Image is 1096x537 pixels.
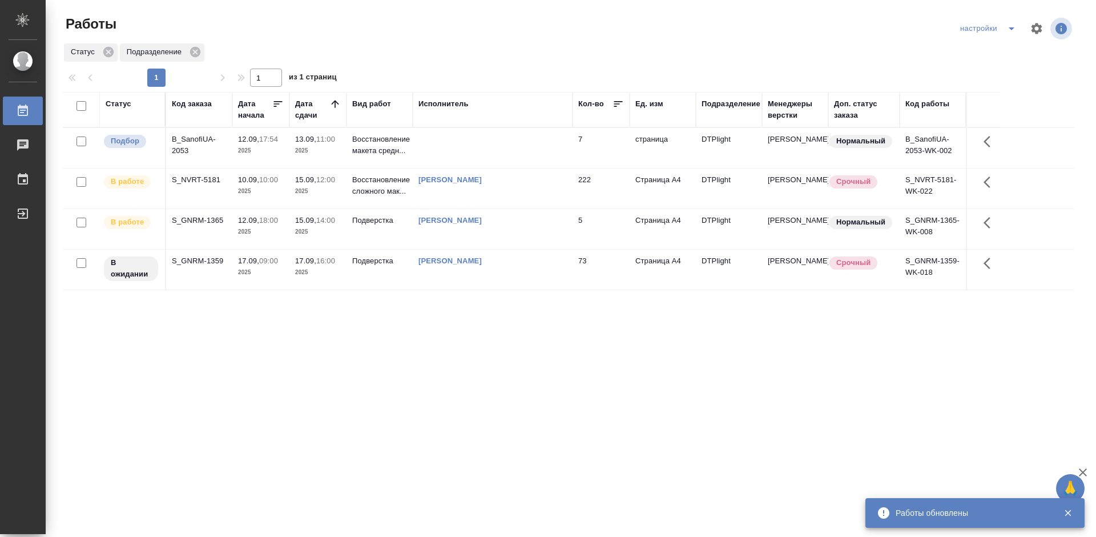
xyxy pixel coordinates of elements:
p: 15.09, [295,175,316,184]
p: 2025 [238,145,284,157]
div: Менеджеры верстки [768,98,823,121]
div: Статус [106,98,131,110]
button: Здесь прячутся важные кнопки [977,250,1004,277]
td: 7 [573,128,630,168]
div: split button [957,19,1023,38]
p: 09:00 [259,257,278,265]
p: Подверстка [352,215,407,226]
td: 5 [573,209,630,249]
p: [PERSON_NAME] [768,215,823,226]
div: Подразделение [702,98,760,110]
td: DTPlight [696,250,762,290]
p: 10:00 [259,175,278,184]
td: 73 [573,250,630,290]
div: Подразделение [120,43,204,62]
span: Работы [63,15,116,33]
td: S_NVRT-5181-WK-022 [900,169,966,209]
div: Исполнитель выполняет работу [103,215,159,230]
div: Исполнитель назначен, приступать к работе пока рано [103,255,159,282]
div: S_GNRM-1365 [172,215,227,226]
p: 12.09, [238,216,259,225]
p: Восстановление сложного мак... [352,174,407,197]
p: 2025 [238,267,284,278]
p: Нормальный [836,217,885,228]
a: [PERSON_NAME] [418,216,482,225]
p: Подразделение [127,46,186,58]
td: Страница А4 [630,169,696,209]
td: 222 [573,169,630,209]
p: 2025 [238,186,284,197]
p: 16:00 [316,257,335,265]
span: Настроить таблицу [1023,15,1050,42]
p: 17:54 [259,135,278,143]
p: 2025 [295,267,341,278]
span: Посмотреть информацию [1050,18,1074,39]
a: [PERSON_NAME] [418,175,482,184]
span: из 1 страниц [289,70,337,87]
button: Закрыть [1056,508,1079,518]
button: Здесь прячутся важные кнопки [977,169,1004,196]
p: [PERSON_NAME] [768,174,823,186]
td: Страница А4 [630,209,696,249]
td: DTPlight [696,128,762,168]
div: Доп. статус заказа [834,98,894,121]
p: Статус [71,46,99,58]
button: 🙏 [1056,474,1085,503]
p: Восстановление макета средн... [352,134,407,157]
div: Дата сдачи [295,98,329,121]
div: Исполнитель [418,98,469,110]
p: 2025 [295,226,341,238]
div: S_NVRT-5181 [172,174,227,186]
p: 2025 [295,186,341,197]
div: Дата начала [238,98,272,121]
div: Ед. изм [635,98,663,110]
td: Страница А4 [630,250,696,290]
button: Здесь прячутся важные кнопки [977,209,1004,237]
div: Код работы [905,98,949,110]
td: S_GNRM-1359-WK-018 [900,250,966,290]
p: В работе [111,176,144,187]
td: S_GNRM-1365-WK-008 [900,209,966,249]
p: В работе [111,217,144,228]
p: 14:00 [316,216,335,225]
p: В ожидании [111,257,151,280]
p: 17.09, [238,257,259,265]
p: Нормальный [836,135,885,147]
p: 11:00 [316,135,335,143]
td: B_SanofiUA-2053-WK-002 [900,128,966,168]
p: 18:00 [259,216,278,225]
div: Код заказа [172,98,212,110]
p: 2025 [295,145,341,157]
p: Срочный [836,257,871,268]
p: 12.09, [238,135,259,143]
p: 17.09, [295,257,316,265]
p: 12:00 [316,175,335,184]
p: 2025 [238,226,284,238]
div: S_GNRM-1359 [172,255,227,267]
p: 15.09, [295,216,316,225]
td: страница [630,128,696,168]
button: Здесь прячутся важные кнопки [977,128,1004,155]
div: B_SanofiUA-2053 [172,134,227,157]
p: Подверстка [352,255,407,267]
div: Кол-во [578,98,604,110]
div: Вид работ [352,98,391,110]
p: 13.09, [295,135,316,143]
a: [PERSON_NAME] [418,257,482,265]
span: 🙏 [1061,476,1080,500]
p: Подбор [111,135,139,147]
p: Срочный [836,176,871,187]
td: DTPlight [696,169,762,209]
p: [PERSON_NAME] [768,134,823,145]
div: Статус [64,43,118,62]
p: 10.09, [238,175,259,184]
div: Работы обновлены [896,507,1046,519]
div: Можно подбирать исполнителей [103,134,159,149]
p: [PERSON_NAME] [768,255,823,267]
div: Исполнитель выполняет работу [103,174,159,190]
td: DTPlight [696,209,762,249]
